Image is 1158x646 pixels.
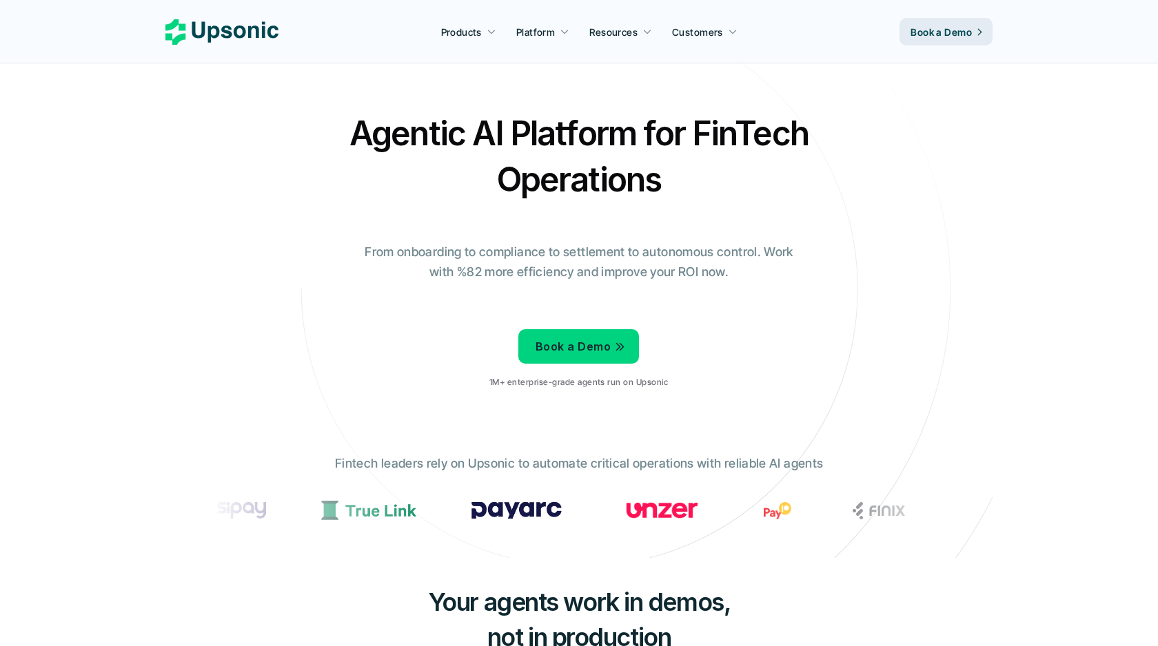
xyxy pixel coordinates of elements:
p: Resources [589,25,638,39]
a: Book a Demo [518,329,639,364]
p: Platform [516,25,555,39]
h2: Agentic AI Platform for FinTech Operations [338,110,820,202]
a: Book a Demo [900,18,993,45]
p: Book a Demo [911,25,972,39]
p: Fintech leaders rely on Upsonic to automate critical operations with reliable AI agents [335,454,823,474]
a: Products [433,19,505,44]
span: Your agents work in demos, [428,587,731,617]
p: Customers [672,25,723,39]
p: From onboarding to compliance to settlement to autonomous control. Work with %82 more efficiency ... [355,242,803,282]
p: Products [441,25,482,39]
p: Book a Demo [536,337,611,357]
p: 1M+ enterprise-grade agents run on Upsonic [489,377,668,387]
